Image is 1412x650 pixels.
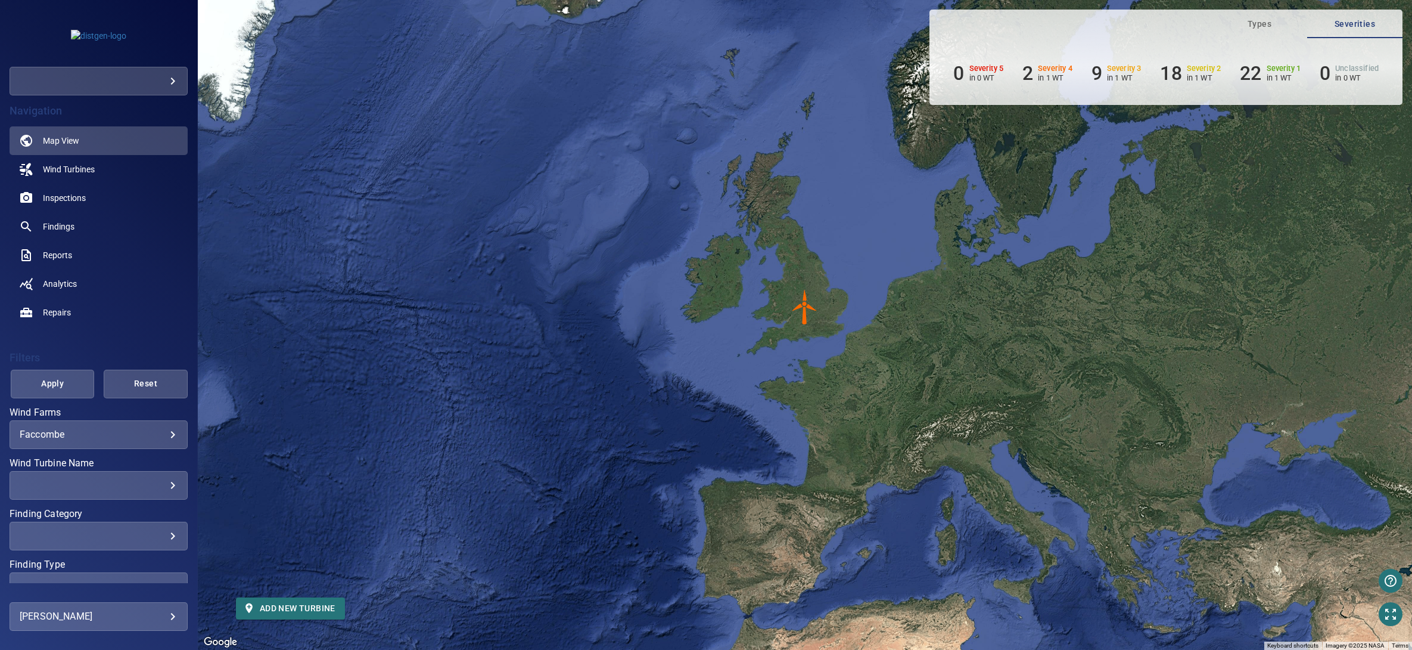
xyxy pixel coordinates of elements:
label: Wind Turbine Name [10,459,188,468]
div: [PERSON_NAME] [20,607,178,626]
button: Apply [11,370,94,398]
div: Wind Turbine Name [10,471,188,500]
h6: 18 [1160,62,1181,85]
li: Severity 3 [1091,62,1142,85]
p: in 1 WT [1187,73,1221,82]
span: Reports [43,249,72,261]
span: Severities [1314,17,1395,32]
span: Reset [119,376,172,391]
li: Severity 1 [1240,62,1301,85]
a: map active [10,126,188,155]
span: Inspections [43,192,86,204]
a: reports noActive [10,241,188,270]
h6: Severity 2 [1187,64,1221,73]
li: Severity 5 [953,62,1003,85]
span: Analytics [43,278,77,290]
h6: Severity 1 [1267,64,1301,73]
div: distgen [10,67,188,95]
p: in 0 WT [969,73,1004,82]
span: Add new turbine [245,601,335,616]
div: Wind Farms [10,420,188,449]
li: Severity Unclassified [1320,62,1379,85]
h4: Navigation [10,105,188,117]
label: Finding Type [10,560,188,569]
gmp-advanced-marker: DG001 [787,289,823,325]
h6: Severity 3 [1107,64,1142,73]
li: Severity 2 [1160,62,1221,85]
a: Terms (opens in new tab) [1392,642,1408,649]
h6: Severity 4 [1038,64,1072,73]
a: repairs noActive [10,298,188,327]
button: Keyboard shortcuts [1267,642,1318,650]
span: Repairs [43,307,71,318]
p: in 1 WT [1267,73,1301,82]
span: Types [1219,17,1300,32]
div: Faccombe [20,429,178,440]
p: in 1 WT [1038,73,1072,82]
label: Finding Category [10,509,188,519]
span: Map View [43,135,79,147]
h6: 0 [1320,62,1330,85]
h6: 2 [1022,62,1033,85]
a: Open this area in Google Maps (opens a new window) [201,634,240,650]
h6: 0 [953,62,964,85]
span: Findings [43,221,74,233]
span: Imagery ©2025 NASA [1326,642,1385,649]
span: Apply [26,376,79,391]
div: Finding Type [10,572,188,601]
h6: 22 [1240,62,1261,85]
button: Reset [104,370,187,398]
div: Finding Category [10,522,188,550]
a: analytics noActive [10,270,188,298]
p: in 0 WT [1335,73,1379,82]
h6: Severity 5 [969,64,1004,73]
h6: 9 [1091,62,1102,85]
h4: Filters [10,352,188,364]
a: findings noActive [10,212,188,241]
img: windFarmIconCat4.svg [787,289,823,325]
li: Severity 4 [1022,62,1072,85]
a: inspections noActive [10,184,188,212]
img: distgen-logo [71,30,126,42]
label: Wind Farms [10,408,188,417]
span: Wind Turbines [43,163,95,175]
img: Google [201,634,240,650]
p: in 1 WT [1107,73,1142,82]
button: Add new turbine [236,598,345,620]
h6: Unclassified [1335,64,1379,73]
a: windturbines noActive [10,155,188,184]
